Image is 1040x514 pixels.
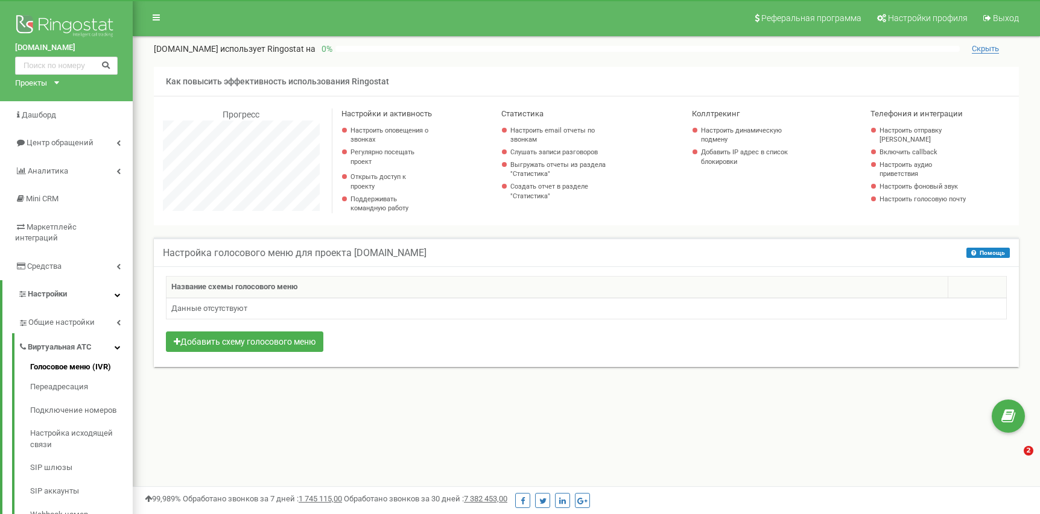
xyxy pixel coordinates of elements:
[341,109,432,118] span: Настройки и активность
[510,182,612,201] a: Создать отчет в разделе "Статистика"
[163,248,426,259] h5: Настройка голосового меню для проекта [DOMAIN_NAME]
[510,126,612,145] a: Настроить email отчеты по звонкам
[30,362,133,376] a: Голосовое меню (IVR)
[15,57,118,75] input: Поиск по номеру
[993,13,1019,23] span: Выход
[464,494,507,503] u: 7 382 453,00
[28,289,67,298] span: Настройки
[299,494,342,503] u: 1 745 115,00
[27,138,94,147] span: Центр обращений
[999,446,1028,475] iframe: Intercom live chat
[510,148,612,157] a: Слушать записи разговоров
[501,109,544,118] span: Статистика
[701,126,794,145] a: Настроить динамическую подмену
[350,148,431,166] p: Регулярно посещать проект
[880,195,966,204] a: Настроить голосовую почту
[154,43,315,55] p: [DOMAIN_NAME]
[692,109,740,118] span: Коллтрекинг
[18,309,133,333] a: Общие настройки
[15,42,118,54] a: [DOMAIN_NAME]
[880,148,966,157] a: Включить callback
[510,160,612,179] a: Выгружать отчеты из раздела "Статистика"
[145,494,181,503] span: 99,989%
[15,222,77,243] span: Маркетплейс интеграций
[30,456,133,480] a: SIP шлюзы
[761,13,861,23] span: Реферальная программа
[972,44,999,54] span: Скрыть
[15,12,118,42] img: Ringostat logo
[166,331,323,352] button: Добавить схему голосового меню
[350,126,431,145] a: Настроить оповещения о звонках
[701,148,794,166] a: Добавить IP адрес в список блокировки
[15,78,47,89] div: Проекты
[166,77,389,86] span: Как повысить эффективность использования Ringostat
[27,262,62,271] span: Средства
[966,248,1010,258] button: Помощь
[28,166,68,175] span: Аналитика
[223,110,259,119] span: Прогресс
[30,375,133,399] a: Переадресация
[30,480,133,503] a: SIP аккаунты
[350,195,431,213] p: Поддерживать командную работу
[183,494,342,503] span: Обработано звонков за 7 дней :
[880,182,966,192] a: Настроить фоновый звук
[350,172,431,191] a: Открыть доступ к проекту
[26,194,59,203] span: Mini CRM
[28,342,92,353] span: Виртуальная АТС
[220,44,315,54] span: использует Ringostat на
[2,280,133,309] a: Настройки
[166,298,1007,319] td: Данные отсутствуют
[30,399,133,422] a: Подключение номеров
[880,126,966,145] a: Настроить отправку [PERSON_NAME]
[315,43,335,55] p: 0 %
[1024,446,1033,456] span: 2
[870,109,963,118] span: Телефония и интеграции
[166,277,948,298] th: Название схемы голосового меню
[22,110,56,119] span: Дашборд
[28,317,95,328] span: Общие настройки
[880,160,966,179] a: Настроить аудио приветствия
[18,333,133,358] a: Виртуальная АТС
[344,494,507,503] span: Обработано звонков за 30 дней :
[888,13,968,23] span: Настройки профиля
[30,422,133,456] a: Настройка исходящей связи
